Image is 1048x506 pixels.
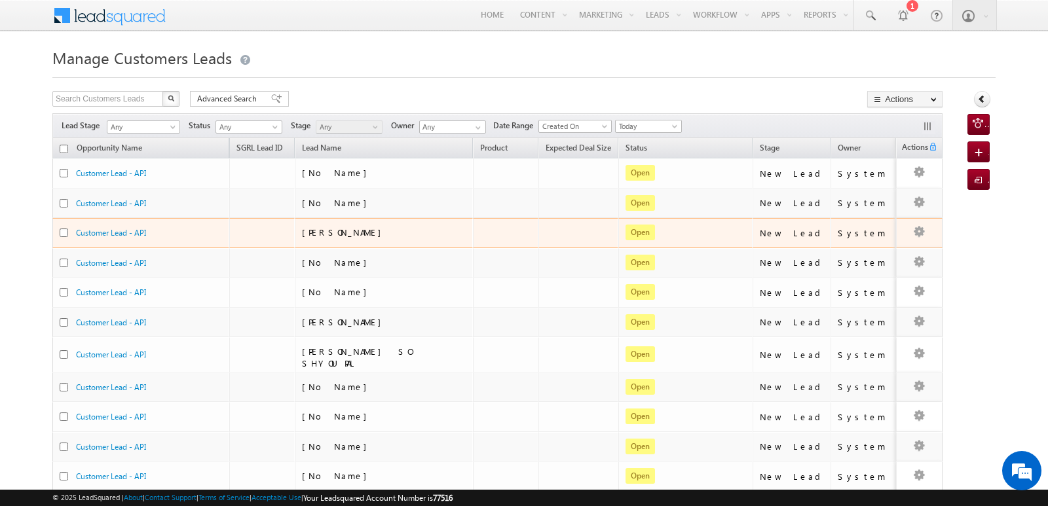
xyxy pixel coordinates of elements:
a: Any [215,120,282,134]
div: System [838,257,890,268]
span: © 2025 LeadSquared | | | | | [52,492,453,504]
button: Actions [867,91,943,107]
div: New Lead [760,411,825,423]
span: Open [626,439,655,454]
span: [No Name] [302,286,373,297]
span: Any [316,121,379,133]
span: [No Name] [302,257,373,268]
a: Any [107,120,180,134]
span: Open [626,346,655,362]
span: Lead Name [295,141,348,158]
a: Status [619,141,654,158]
span: Advanced Search [197,93,261,105]
div: New Lead [760,227,825,239]
span: [PERSON_NAME] [302,316,388,327]
span: Manage Customers Leads [52,47,232,68]
span: Open [626,314,655,330]
a: Customer Lead - API [76,350,146,359]
span: Actions [897,140,928,157]
span: [No Name] [302,381,373,392]
span: Any [107,121,176,133]
span: [No Name] [302,410,373,422]
a: Customer Lead - API [76,228,146,238]
a: Created On [538,120,612,133]
a: Contact Support [145,493,196,501]
a: Opportunity Name [70,141,149,158]
span: [No Name] [302,441,373,452]
span: Open [626,225,655,240]
span: [No Name] [302,470,373,481]
span: Product [480,143,508,153]
a: Show All Items [468,121,485,134]
span: Date Range [493,120,538,132]
span: Expected Deal Size [546,143,611,153]
span: Lead Stage [62,120,105,132]
div: New Lead [760,197,825,209]
span: Opportunity Name [77,143,142,153]
span: 77516 [433,493,453,503]
span: Today [616,120,678,132]
span: Open [626,255,655,270]
span: Created On [539,120,607,132]
a: Today [615,120,682,133]
a: Customer Lead - API [76,198,146,208]
div: System [838,168,890,179]
span: Open [626,165,655,181]
div: System [838,287,890,298]
a: Terms of Service [198,493,250,501]
div: System [838,411,890,423]
span: Open [626,284,655,300]
div: System [838,381,890,393]
span: Owner [391,120,419,132]
div: New Lead [760,168,825,179]
a: Stage [753,141,786,158]
div: New Lead [760,287,825,298]
span: [PERSON_NAME] SO SHYOUPAL [302,346,411,369]
span: [No Name] [302,167,373,178]
span: Owner [838,143,861,153]
div: System [838,471,890,482]
span: Any [216,121,278,133]
a: Customer Lead - API [76,168,146,178]
span: Open [626,379,655,395]
a: Expected Deal Size [539,141,618,158]
div: System [838,316,890,328]
a: Customer Lead - API [76,382,146,392]
div: New Lead [760,349,825,361]
span: Stage [291,120,316,132]
img: Search [168,95,174,101]
span: Open [626,408,655,424]
span: Your Leadsquared Account Number is [303,493,453,503]
div: System [838,227,890,239]
div: System [838,441,890,452]
input: Check all records [60,145,68,153]
a: Customer Lead - API [76,287,146,297]
div: New Lead [760,316,825,328]
div: New Lead [760,471,825,482]
span: Status [189,120,215,132]
div: System [838,197,890,209]
div: New Lead [760,441,825,452]
span: Stage [760,143,779,153]
a: Acceptable Use [252,493,301,501]
input: Type to Search [419,120,486,134]
a: About [124,493,143,501]
div: New Lead [760,257,825,268]
a: Customer Lead - API [76,442,146,452]
span: Open [626,195,655,211]
span: [No Name] [302,197,373,208]
a: Customer Lead - API [76,258,146,268]
span: Open [626,468,655,484]
span: SGRL Lead ID [236,143,283,153]
a: Customer Lead - API [76,412,146,422]
a: SGRL Lead ID [230,141,290,158]
a: Any [316,120,383,134]
div: New Lead [760,381,825,393]
div: System [838,349,890,361]
a: Customer Lead - API [76,317,146,327]
span: [PERSON_NAME] [302,226,388,238]
a: Customer Lead - API [76,471,146,481]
